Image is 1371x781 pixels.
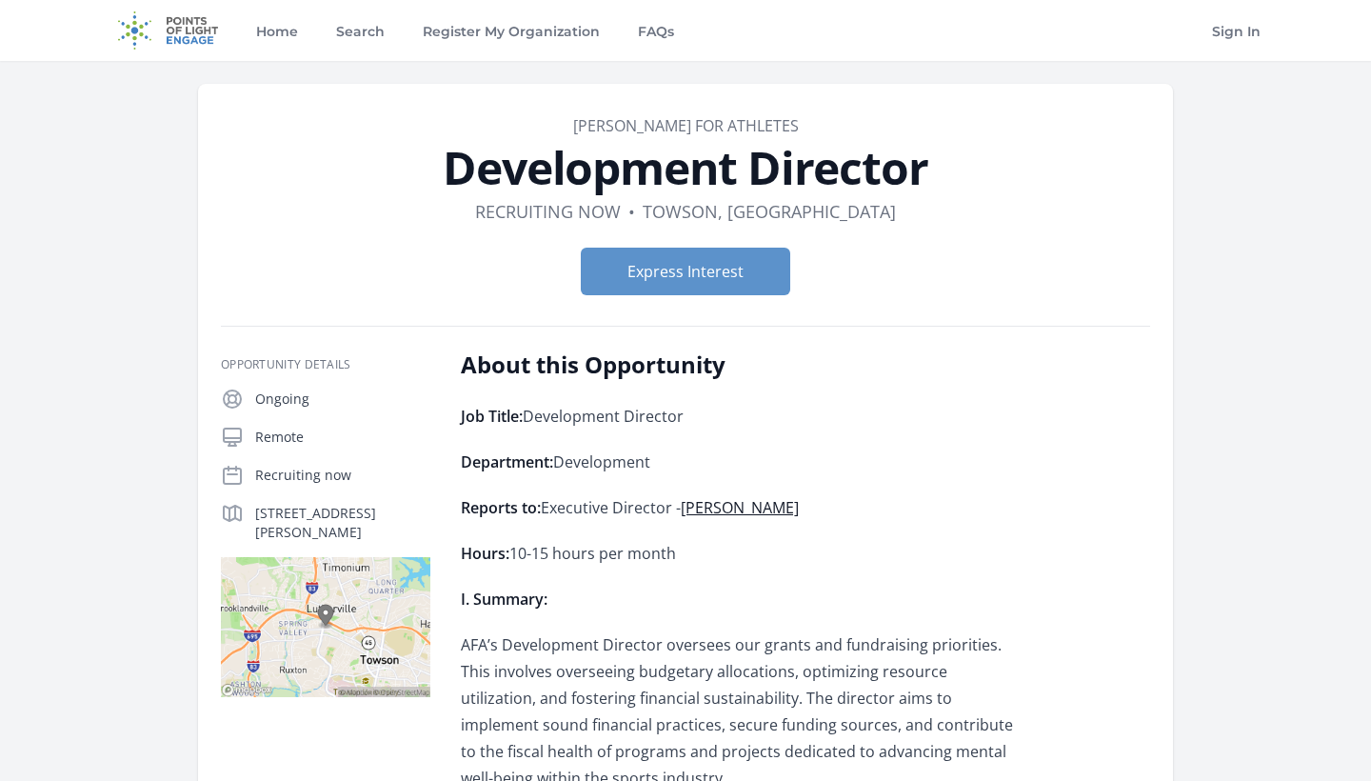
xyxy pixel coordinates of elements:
a: [PERSON_NAME] [681,497,799,518]
strong: Hours: [461,543,509,564]
p: Development [461,449,1018,475]
dd: Recruiting now [475,198,621,225]
p: Remote [255,428,430,447]
p: Recruiting now [255,466,430,485]
p: Executive Director - [461,494,1018,521]
dd: Towson, [GEOGRAPHIC_DATA] [643,198,896,225]
strong: Department: [461,451,553,472]
p: [STREET_ADDRESS][PERSON_NAME] [255,504,430,542]
p: 10-15 hours per month [461,540,1018,567]
h2: About this Opportunity [461,350,1018,380]
strong: Reports to: [461,497,541,518]
p: Development Director [461,403,1018,430]
strong: I. Summary: [461,589,547,610]
img: Map [221,557,430,697]
strong: Job Title: [461,406,523,427]
p: Ongoing [255,390,430,409]
a: [PERSON_NAME] for Athletes [573,115,799,136]
button: Express Interest [581,248,790,295]
h1: Development Director [221,145,1150,190]
div: • [628,198,635,225]
h3: Opportunity Details [221,357,430,372]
